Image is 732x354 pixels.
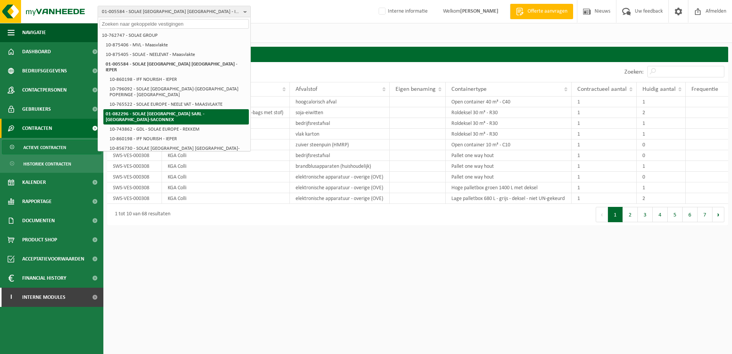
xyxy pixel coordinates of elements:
button: Previous [596,207,608,222]
span: Historiek contracten [23,157,71,171]
td: Hoge palletbox groen 1400 L met deksel [446,182,572,193]
span: 01-005584 - SOLAE [GEOGRAPHIC_DATA] [GEOGRAPHIC_DATA] - IEPER [102,6,240,18]
span: Frequentie [691,86,718,92]
td: 1 [572,161,637,172]
span: Eigen benaming [395,86,436,92]
td: elektronische apparatuur - overige (OVE) [290,193,390,204]
td: Roldeksel 30 m³ - R30 [446,129,572,139]
li: 10-875406 - MVL - Maasvlakte [103,40,249,50]
td: brandblusapparaten (huishoudelijk) [290,161,390,172]
td: KGA Colli [162,172,290,182]
span: Afvalstof [296,86,317,92]
div: 1 tot 10 van 68 resultaten [111,208,170,221]
td: Open container 40 m³ - C40 [446,97,572,107]
td: KGA Colli [162,161,290,172]
td: KGA Colli [162,193,290,204]
td: 1 [572,182,637,193]
h2: Contracten [107,47,728,62]
a: Offerte aanvragen [510,4,573,19]
span: Documenten [22,211,55,230]
button: 01-005584 - SOLAE [GEOGRAPHIC_DATA] [GEOGRAPHIC_DATA] - IEPER [98,6,251,17]
td: elektronische apparatuur - overige (OVE) [290,172,390,182]
td: 1 [572,118,637,129]
li: 10-860198 - IFF NOURISH - IEPER [107,75,249,84]
strong: 01-005584 - SOLAE [GEOGRAPHIC_DATA] [GEOGRAPHIC_DATA] - IEPER [106,62,237,72]
span: Contactpersonen [22,80,67,100]
li: 10-796092 - SOLAE [GEOGRAPHIC_DATA]-[GEOGRAPHIC_DATA] POPERINGE - [GEOGRAPHIC_DATA] [107,84,249,100]
td: SWS-VES-000308 [107,193,162,204]
td: 1 [572,129,637,139]
td: 1 [572,107,637,118]
span: Contracten [22,119,52,138]
span: Offerte aanvragen [526,8,569,15]
span: Actieve contracten [23,140,66,155]
td: Roldeksel 30 m³ - R30 [446,107,572,118]
button: 1 [608,207,623,222]
span: Interne modules [22,288,65,307]
span: Dashboard [22,42,51,61]
li: 10-762747 - SOLAE GROUP [100,31,249,40]
td: 1 [637,129,686,139]
a: Actieve contracten [2,140,101,154]
button: 7 [698,207,712,222]
button: 4 [653,207,668,222]
td: Open container 10 m³ - C10 [446,139,572,150]
td: Lage palletbox 680 L - grijs - deksel - niet UN-gekeurd [446,193,572,204]
td: 1 [572,172,637,182]
td: elektronische apparatuur - overige (OVE) [290,182,390,193]
span: Kalender [22,173,46,192]
td: 1 [637,118,686,129]
span: Product Shop [22,230,57,249]
li: 10-856730 - SOLAE [GEOGRAPHIC_DATA] [GEOGRAPHIC_DATA]-NVL - Maasvlakte [107,144,249,159]
td: Pallet one way hout [446,161,572,172]
td: zuiver steenpuin (HMRP) [290,139,390,150]
input: Zoeken naar gekoppelde vestigingen [100,19,249,29]
td: 0 [637,150,686,161]
strong: 01-082296 - SOLAE [GEOGRAPHIC_DATA] SARL - [GEOGRAPHIC_DATA]-SACONNEX [106,111,204,122]
button: 3 [638,207,653,222]
td: 1 [572,97,637,107]
td: Pallet one way hout [446,172,572,182]
button: 2 [623,207,638,222]
td: soja-eiwitten [290,107,390,118]
td: SWS-VES-000308 [107,182,162,193]
span: Contractueel aantal [577,86,627,92]
span: I [8,288,15,307]
li: 10-743862 - GDL - SOLAE EUROPE - REKKEM [107,125,249,134]
span: Financial History [22,269,66,288]
td: 1 [572,150,637,161]
span: Gebruikers [22,100,51,119]
td: 1 [637,182,686,193]
td: 1 [572,139,637,150]
td: 2 [637,193,686,204]
a: Historiek contracten [2,156,101,171]
td: 1 [637,161,686,172]
span: Navigatie [22,23,46,42]
button: Next [712,207,724,222]
span: Acceptatievoorwaarden [22,249,84,269]
label: Interne informatie [377,6,428,17]
td: bedrijfsrestafval [290,118,390,129]
td: KGA Colli [162,182,290,193]
span: Containertype [451,86,487,92]
td: SWS-VES-000308 [107,161,162,172]
strong: [PERSON_NAME] [460,8,498,14]
td: KGA Colli [162,150,290,161]
button: 6 [683,207,698,222]
label: Zoeken: [624,69,644,75]
td: 0 [637,139,686,150]
span: Rapportage [22,192,52,211]
button: 5 [668,207,683,222]
li: 10-860198 - IFF NOURISH - IEPER [107,134,249,144]
td: vlak karton [290,129,390,139]
td: 2 [637,107,686,118]
td: Roldeksel 30 m³ - R30 [446,118,572,129]
td: 1 [572,193,637,204]
td: 0 [637,172,686,182]
li: 10-875405 - SOLAE - NEELEVAT - Maasvlakte [103,50,249,59]
td: hoogcalorisch afval [290,97,390,107]
span: Huidig aantal [642,86,676,92]
td: SWS-VES-000308 [107,150,162,161]
td: Pallet one way hout [446,150,572,161]
td: bedrijfsrestafval [290,150,390,161]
